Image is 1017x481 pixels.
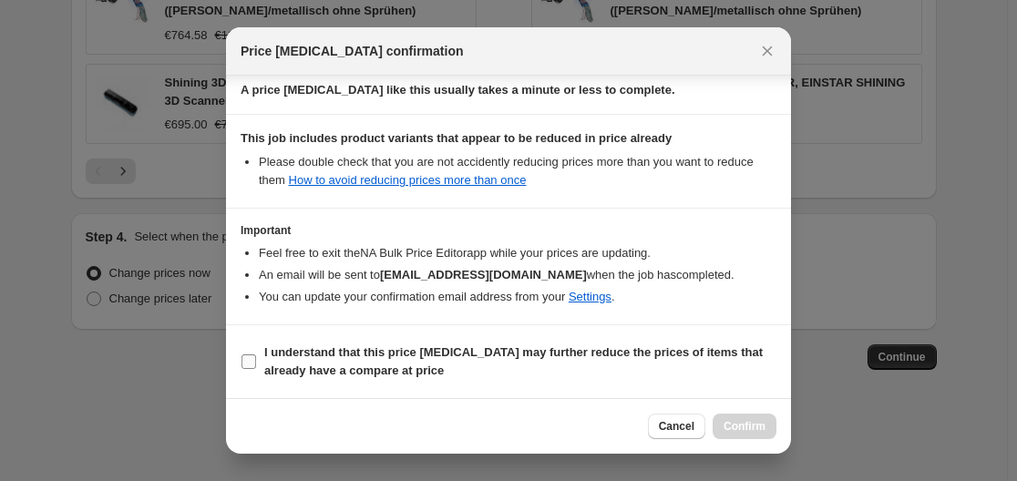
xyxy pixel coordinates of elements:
[241,42,464,60] span: Price [MEDICAL_DATA] confirmation
[241,131,672,145] b: This job includes product variants that appear to be reduced in price already
[289,173,527,187] a: How to avoid reducing prices more than once
[259,244,776,262] li: Feel free to exit the NA Bulk Price Editor app while your prices are updating.
[755,38,780,64] button: Close
[569,290,611,303] a: Settings
[241,223,776,238] h3: Important
[241,83,675,97] b: A price [MEDICAL_DATA] like this usually takes a minute or less to complete.
[259,288,776,306] li: You can update your confirmation email address from your .
[259,266,776,284] li: An email will be sent to when the job has completed .
[259,153,776,189] li: Please double check that you are not accidently reducing prices more than you want to reduce them
[380,268,587,281] b: [EMAIL_ADDRESS][DOMAIN_NAME]
[659,419,694,434] span: Cancel
[648,414,705,439] button: Cancel
[264,345,763,377] b: I understand that this price [MEDICAL_DATA] may further reduce the prices of items that already h...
